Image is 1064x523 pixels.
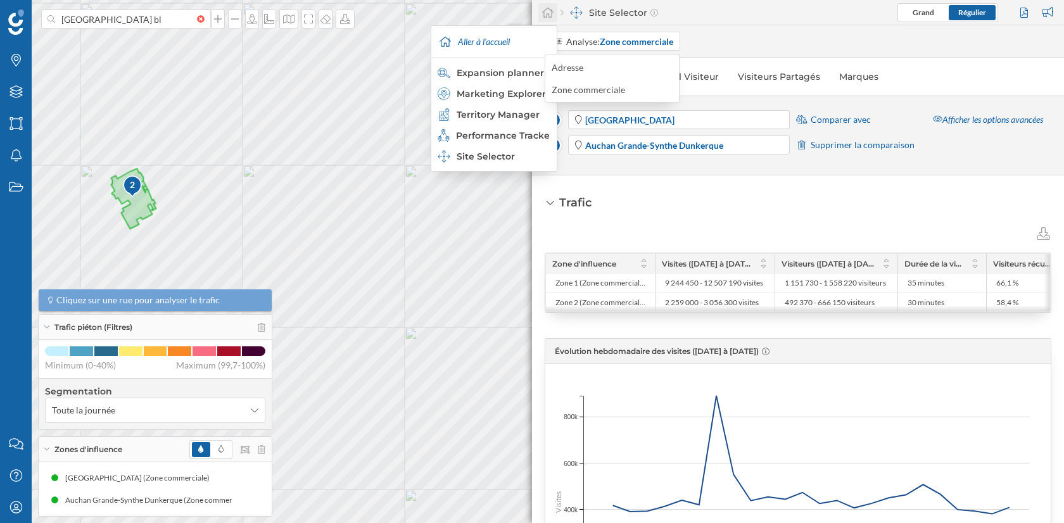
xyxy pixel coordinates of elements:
[438,108,549,121] div: Territory Manager
[438,66,450,79] img: search-areas.svg
[651,66,725,87] a: Profil Visiteur
[438,87,549,100] div: Marketing Explorer
[996,298,1018,308] span: 58,4 %
[56,294,220,306] span: Cliquez sur une rue pour analyser le trafic
[54,322,132,333] span: Trafic piéton (Filtres)
[176,359,265,372] span: Maximum (99,7-100%)
[731,66,826,87] a: Visiteurs Partagés
[908,278,944,288] span: 35 minutes
[585,140,723,151] strong: Auchan Grande-Synthe Dunkerque
[555,298,645,308] span: Zone 2 (Zone commerciale)
[585,115,674,125] strong: [GEOGRAPHIC_DATA]
[662,259,752,268] span: Visites ([DATE] à [DATE])
[438,150,549,163] div: Site Selector
[665,278,763,288] span: 9 244 450 - 12 507 190 visites
[54,444,122,455] span: Zones d'influence
[785,278,886,288] span: 1 151 730 - 1 558 220 visiteurs
[904,259,964,268] span: Durée de la visite ([DATE] à [DATE])
[122,179,143,191] div: 2
[811,139,915,151] span: Supprimer la comparaison
[65,472,216,484] div: [GEOGRAPHIC_DATA] (Zone commerciale)
[438,108,450,121] img: territory-manager.svg
[45,359,116,372] span: Minimum (0-40%)
[552,62,583,73] div: Adresse
[555,346,759,356] span: Évolution hebdomadaire des visites ([DATE] à [DATE])
[438,150,450,163] img: dashboards-manager.svg
[665,298,759,308] span: 2 259 000 - 3 056 300 visites
[958,8,986,17] span: Régulier
[996,278,1018,288] span: 66,1 %
[913,8,934,17] span: Grand
[811,113,871,126] span: Comparer avec
[564,412,578,422] span: 800k
[434,26,554,58] div: Aller à l'accueil
[782,259,875,268] span: Visiteurs ([DATE] à [DATE])
[559,194,592,211] div: Trafic
[560,6,658,19] div: Site Selector
[552,84,625,95] div: Zone commerciale
[908,298,944,308] span: 30 minutes
[552,259,616,268] span: Zone d'influence
[564,505,578,514] span: 400k
[61,494,253,507] div: Auchan Grande-Synthe Dunkerque (Zone commerciale)
[438,66,549,79] div: Expansion planner
[785,298,875,308] span: 492 370 - 666 150 visiteurs
[925,109,1051,131] div: Afficher les options avancées
[27,9,72,20] span: Support
[564,458,578,468] span: 600k
[52,404,115,417] span: Toute la journée
[600,36,673,47] strong: Zone commerciale
[438,129,549,142] div: Performance Tracker
[45,385,265,398] h4: Segmentation
[122,175,141,198] div: 2
[438,87,450,100] img: explorer.svg
[570,6,583,19] img: dashboards-manager.svg
[555,278,645,288] span: Zone 1 (Zone commerciale)
[438,129,450,142] img: monitoring-360.svg
[566,35,673,48] div: Analyse:
[122,175,144,199] img: pois-map-marker.svg
[8,9,24,35] img: Logo Geoblink
[993,259,1053,268] span: Visiteurs récurrents ([DATE] à [DATE])
[833,66,885,87] a: Marques
[554,491,563,513] text: Visites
